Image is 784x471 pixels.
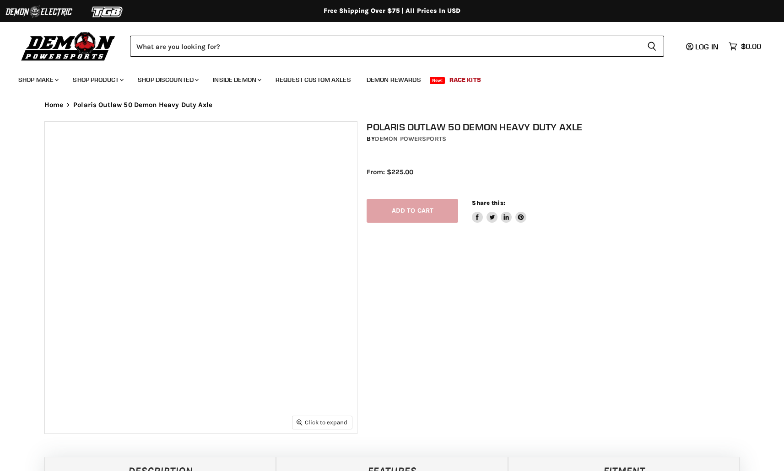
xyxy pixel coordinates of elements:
h1: Polaris Outlaw 50 Demon Heavy Duty Axle [367,121,749,133]
a: $0.00 [724,40,766,53]
a: Shop Make [11,70,64,89]
a: Demon Powersports [375,135,446,143]
a: Shop Product [66,70,129,89]
a: Race Kits [443,70,488,89]
aside: Share this: [472,199,526,223]
a: Shop Discounted [131,70,204,89]
div: by [367,134,749,144]
span: Polaris Outlaw 50 Demon Heavy Duty Axle [73,101,212,109]
img: TGB Logo 2 [73,3,142,21]
input: Search [130,36,640,57]
ul: Main menu [11,67,759,89]
span: $0.00 [741,42,761,51]
div: Free Shipping Over $75 | All Prices In USD [26,7,758,15]
form: Product [130,36,664,57]
button: Click to expand [292,416,352,428]
a: Demon Rewards [360,70,428,89]
span: From: $225.00 [367,168,413,176]
img: Demon Electric Logo 2 [5,3,73,21]
a: Home [44,101,64,109]
a: Request Custom Axles [269,70,358,89]
a: Inside Demon [206,70,267,89]
nav: Breadcrumbs [26,101,758,109]
img: Demon Powersports [18,30,119,62]
a: Log in [682,43,724,51]
span: New! [430,77,445,84]
span: Log in [695,42,719,51]
span: Share this: [472,199,505,206]
button: Search [640,36,664,57]
span: Click to expand [297,419,347,426]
